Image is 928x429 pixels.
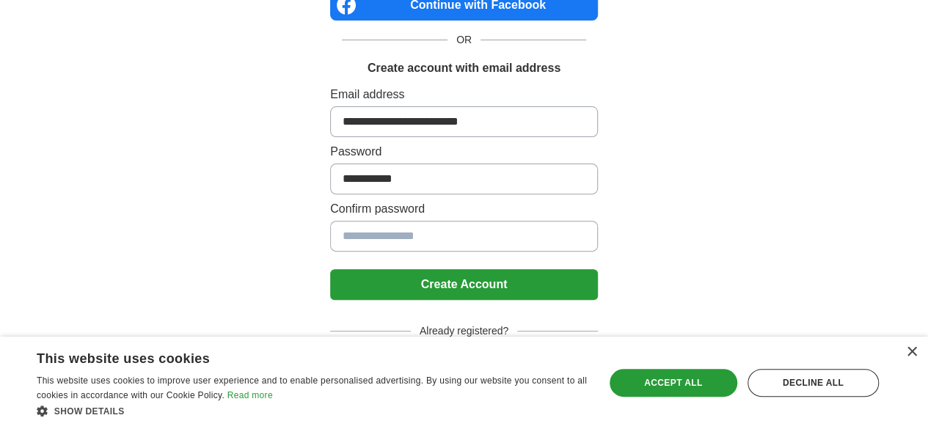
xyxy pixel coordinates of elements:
div: Accept all [610,369,737,397]
label: Confirm password [330,200,598,218]
button: Create Account [330,269,598,300]
label: Password [330,143,598,161]
span: OR [447,32,481,48]
span: This website uses cookies to improve user experience and to enable personalised advertising. By u... [37,375,587,400]
span: Show details [54,406,125,417]
div: Decline all [748,369,879,397]
div: This website uses cookies [37,345,551,367]
span: Already registered? [411,323,517,339]
h1: Create account with email address [368,59,560,77]
div: Show details [37,403,588,418]
a: Read more, opens a new window [227,390,273,400]
div: Close [906,347,917,358]
label: Email address [330,86,598,103]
